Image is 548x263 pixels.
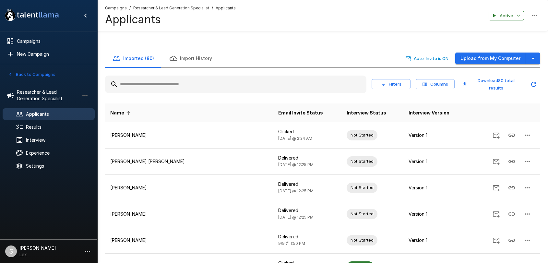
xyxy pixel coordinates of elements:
span: Send Invitation [488,211,504,216]
span: Copy Interview Link [504,185,519,190]
p: Version 1 [409,211,462,217]
p: Version 1 [409,185,462,191]
span: Not Started [347,185,377,191]
p: Clicked [278,128,336,135]
span: Copy Interview Link [504,237,519,243]
p: [PERSON_NAME] [PERSON_NAME] [110,158,268,165]
span: 9/9 @ 1:50 PM [278,241,305,246]
span: Copy Interview Link [504,158,519,164]
button: Updated Today - 4:14 PM [527,78,540,91]
span: Not Started [347,237,377,243]
span: [DATE] @ 12:25 PM [278,215,314,220]
button: Imported (80) [105,49,162,67]
p: [PERSON_NAME] [110,211,268,217]
span: Send Invitation [488,237,504,243]
button: Upload from My Computer [455,53,526,65]
p: Version 1 [409,132,462,138]
span: Interview Status [347,109,386,117]
span: Email Invite Status [278,109,323,117]
span: [DATE] @ 12:25 PM [278,162,314,167]
p: [PERSON_NAME] [110,132,268,138]
span: Send Invitation [488,185,504,190]
p: Version 1 [409,158,462,165]
span: Interview Version [409,109,449,117]
button: Auto-Invite is ON [404,54,450,64]
p: Delivered [278,207,336,214]
p: [PERSON_NAME] [110,185,268,191]
span: Name [110,109,133,117]
button: Download80 total results [460,76,525,93]
span: Copy Interview Link [504,211,519,216]
p: [PERSON_NAME] [110,237,268,244]
span: Not Started [347,158,377,164]
p: Delivered [278,155,336,161]
span: Not Started [347,132,377,138]
span: Send Invitation [488,132,504,137]
button: Columns [416,79,455,89]
span: Copy Interview Link [504,132,519,137]
button: Import History [162,49,220,67]
h4: Applicants [105,13,236,26]
button: Active [489,11,524,21]
span: [DATE] @ 2:24 AM [278,136,312,141]
span: [DATE] @ 12:25 PM [278,188,314,193]
span: Not Started [347,211,377,217]
span: Send Invitation [488,158,504,164]
p: Version 1 [409,237,462,244]
button: Filters [372,79,411,89]
p: Delivered [278,233,336,240]
p: Delivered [278,181,336,187]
